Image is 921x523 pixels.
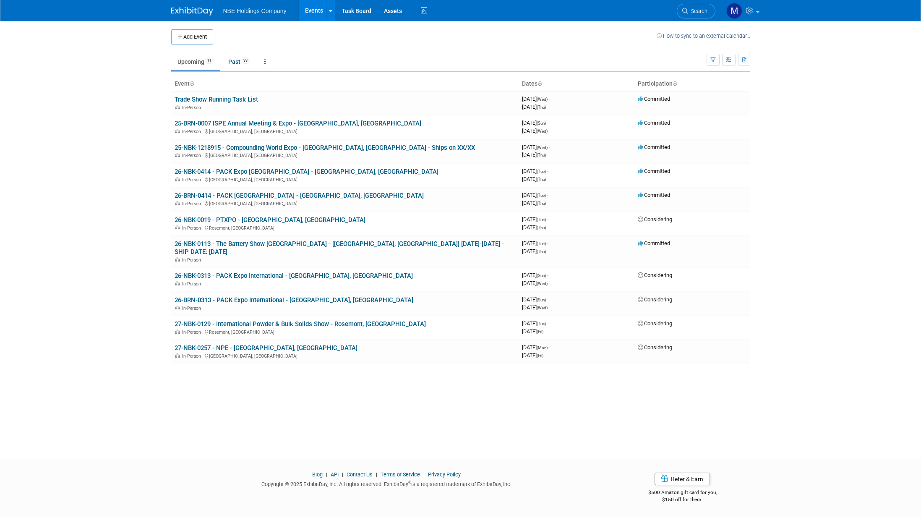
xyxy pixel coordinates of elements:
span: - [547,192,548,198]
span: Committed [638,168,670,174]
span: In-Person [182,201,204,207]
span: In-Person [182,225,204,231]
span: [DATE] [522,128,548,134]
a: 25-NBK-1218915 - Compounding World Expo - [GEOGRAPHIC_DATA], [GEOGRAPHIC_DATA] - Ships on XX/XX [175,144,475,152]
span: In-Person [182,257,204,263]
img: In-Person Event [175,281,180,285]
span: [DATE] [522,216,548,222]
span: - [547,120,548,126]
a: API [331,471,339,478]
span: [DATE] [522,304,548,311]
a: 26-BRN-0414 - PACK [GEOGRAPHIC_DATA] - [GEOGRAPHIC_DATA], [GEOGRAPHIC_DATA] [175,192,424,199]
th: Dates [519,77,634,91]
span: Committed [638,192,670,198]
span: (Wed) [537,145,548,150]
span: [DATE] [522,272,548,278]
span: - [547,168,548,174]
span: (Tue) [537,322,546,326]
span: In-Person [182,105,204,110]
a: Sort by Participation Type [673,80,677,87]
img: ExhibitDay [171,7,213,16]
th: Event [171,77,519,91]
span: (Wed) [537,129,548,133]
a: 27-NBK-0257 - NPE - [GEOGRAPHIC_DATA], [GEOGRAPHIC_DATA] [175,344,357,352]
span: [DATE] [522,224,546,230]
span: (Tue) [537,217,546,222]
span: In-Person [182,353,204,359]
span: | [324,471,329,478]
span: - [547,216,548,222]
span: Committed [638,144,670,150]
span: (Tue) [537,193,546,198]
a: 26-NBK-0414 - PACK Expo [GEOGRAPHIC_DATA] - [GEOGRAPHIC_DATA], [GEOGRAPHIC_DATA] [175,168,438,175]
span: - [547,272,548,278]
div: [GEOGRAPHIC_DATA], [GEOGRAPHIC_DATA] [175,352,515,359]
button: Add Event [171,29,213,44]
span: [DATE] [522,328,543,335]
span: (Fri) [537,329,543,334]
span: [DATE] [522,104,546,110]
span: [DATE] [522,152,546,158]
div: [GEOGRAPHIC_DATA], [GEOGRAPHIC_DATA] [175,200,515,207]
span: [DATE] [522,176,546,182]
span: [DATE] [522,240,548,246]
span: (Wed) [537,97,548,102]
img: In-Person Event [175,201,180,205]
div: Rosemont, [GEOGRAPHIC_DATA] [175,224,515,231]
div: [GEOGRAPHIC_DATA], [GEOGRAPHIC_DATA] [175,152,515,158]
span: - [549,344,550,350]
span: [DATE] [522,168,548,174]
span: In-Person [182,177,204,183]
span: (Thu) [537,177,546,182]
span: (Thu) [537,249,546,254]
a: Upcoming11 [171,54,220,70]
span: Considering [638,296,672,303]
img: In-Person Event [175,257,180,261]
span: [DATE] [522,248,546,254]
a: 25-BRN-0007 ISPE Annual Meeting & Expo - [GEOGRAPHIC_DATA], [GEOGRAPHIC_DATA] [175,120,421,127]
div: $500 Amazon gift card for you, [615,484,750,503]
span: (Mon) [537,345,548,350]
span: 33 [241,58,250,64]
div: $150 off for them. [615,496,750,503]
div: [GEOGRAPHIC_DATA], [GEOGRAPHIC_DATA] [175,128,515,134]
img: In-Person Event [175,329,180,334]
a: Sort by Event Name [190,80,194,87]
span: | [421,471,427,478]
a: Contact Us [347,471,373,478]
span: [DATE] [522,320,548,327]
span: NBE Holdings Company [223,8,287,14]
img: In-Person Event [175,177,180,181]
span: (Tue) [537,169,546,174]
a: 27-NBK-0129 - International Powder & Bulk Solids Show - Rosemont, [GEOGRAPHIC_DATA] [175,320,426,328]
a: 26-NBK-0313 - PACK Expo International - [GEOGRAPHIC_DATA], [GEOGRAPHIC_DATA] [175,272,413,280]
span: [DATE] [522,280,548,286]
span: (Fri) [537,353,543,358]
img: In-Person Event [175,105,180,109]
a: 26-BRN-0313 - PACK Expo International - [GEOGRAPHIC_DATA], [GEOGRAPHIC_DATA] [175,296,413,304]
span: In-Person [182,329,204,335]
span: Committed [638,96,670,102]
span: [DATE] [522,344,550,350]
span: - [547,240,548,246]
span: [DATE] [522,296,548,303]
span: Search [688,8,707,14]
span: [DATE] [522,192,548,198]
span: | [340,471,345,478]
span: (Tue) [537,241,546,246]
img: In-Person Event [175,153,180,157]
img: In-Person Event [175,353,180,358]
a: 26-NBK-0019 - PTXPO - [GEOGRAPHIC_DATA], [GEOGRAPHIC_DATA] [175,216,365,224]
a: Refer & Earn [655,473,710,485]
a: Blog [312,471,323,478]
span: (Thu) [537,201,546,206]
a: Privacy Policy [428,471,461,478]
a: Trade Show Running Task List [175,96,258,103]
a: 26-NBK-0113 - The Battery Show [GEOGRAPHIC_DATA] - [[GEOGRAPHIC_DATA], [GEOGRAPHIC_DATA]] [DATE]-... [175,240,504,256]
span: (Thu) [537,105,546,110]
span: Considering [638,272,672,278]
span: (Sun) [537,121,546,126]
span: Considering [638,216,672,222]
span: (Thu) [537,153,546,157]
a: Search [677,4,715,18]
